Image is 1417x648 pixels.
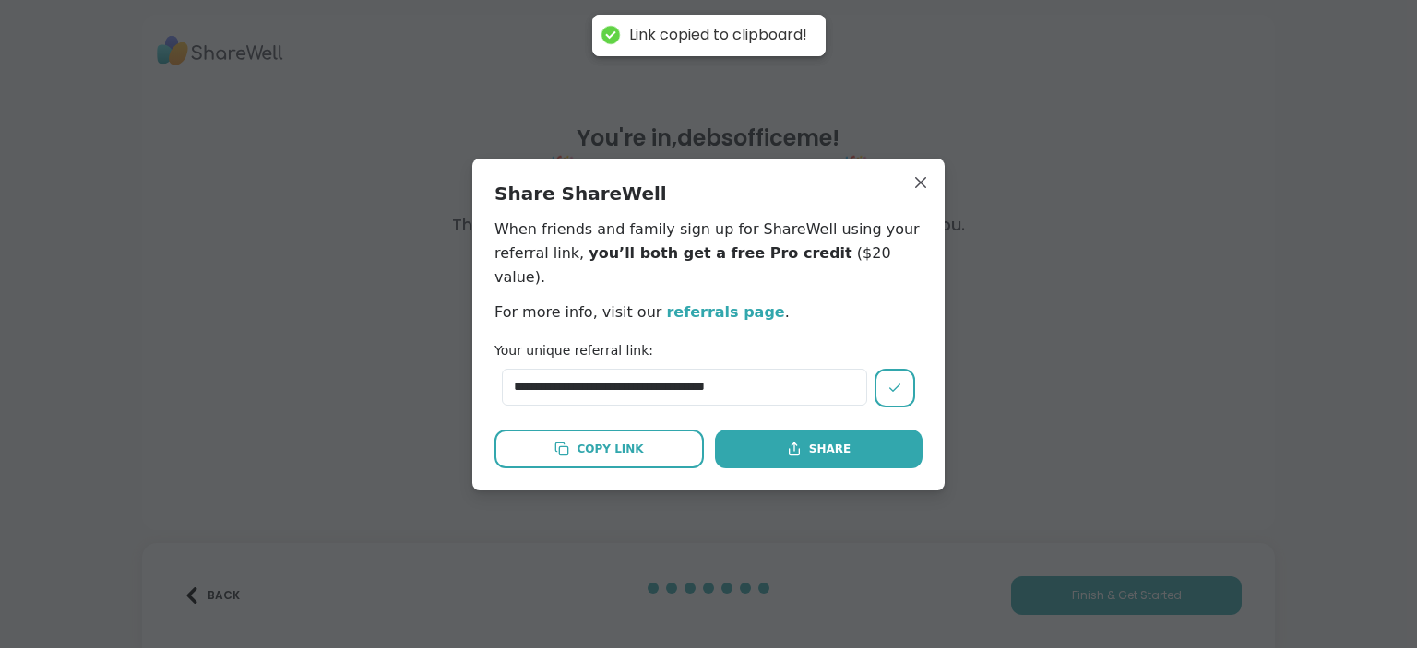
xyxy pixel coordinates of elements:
[787,441,851,457] div: Share
[494,181,923,206] h2: Share ShareWell
[494,430,704,468] button: Copy Link
[554,441,643,457] div: Copy Link
[629,26,807,45] div: Link copied to clipboard!
[494,218,923,289] p: When friends and family sign up for ShareWell using your referral link, ($20 value).
[666,303,784,321] a: referrals page
[494,343,653,358] label: Your unique referral link:
[589,244,852,262] span: you’ll both get a free Pro credit
[715,430,923,468] button: Share
[494,300,923,324] p: For more info, visit our .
